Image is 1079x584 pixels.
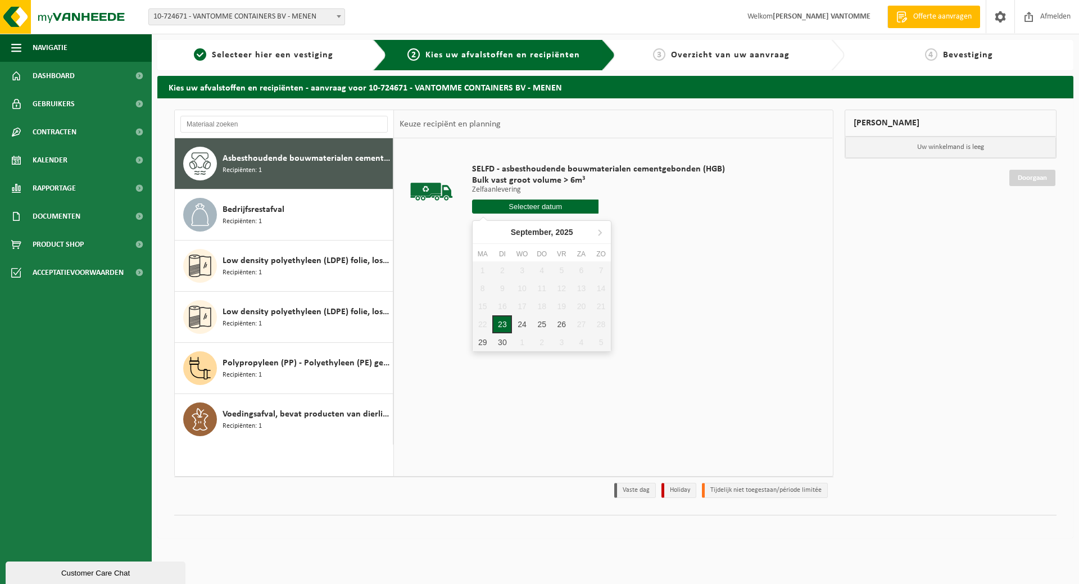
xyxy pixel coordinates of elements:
[33,90,75,118] span: Gebruikers
[472,200,599,214] input: Selecteer datum
[33,174,76,202] span: Rapportage
[910,11,974,22] span: Offerte aanvragen
[394,110,506,138] div: Keuze recipiënt en planning
[175,343,393,394] button: Polypropyleen (PP) - Polyethyleen (PE) gemengd, hard, gekleurd Recipiënten: 1
[943,51,993,60] span: Bevestiging
[661,483,696,498] li: Holiday
[148,8,345,25] span: 10-724671 - VANTOMME CONTAINERS BV - MENEN
[33,118,76,146] span: Contracten
[194,48,206,61] span: 1
[223,356,390,370] span: Polypropyleen (PP) - Polyethyleen (PE) gemengd, hard, gekleurd
[223,152,390,165] span: Asbesthoudende bouwmaterialen cementgebonden (hechtgebonden)
[175,241,393,292] button: Low density polyethyleen (LDPE) folie, los, gekleurd Recipiënten: 1
[773,12,871,21] strong: [PERSON_NAME] VANTOMME
[163,48,364,62] a: 1Selecteer hier een vestiging
[33,62,75,90] span: Dashboard
[845,110,1057,137] div: [PERSON_NAME]
[614,483,656,498] li: Vaste dag
[473,248,492,260] div: ma
[6,559,188,584] iframe: chat widget
[473,333,492,351] div: 29
[512,248,532,260] div: wo
[223,370,262,381] span: Recipiënten: 1
[223,203,284,216] span: Bedrijfsrestafval
[532,248,552,260] div: do
[532,333,552,351] div: 2
[702,483,828,498] li: Tijdelijk niet toegestaan/période limitée
[33,202,80,230] span: Documenten
[845,137,1057,158] p: Uw winkelmand is leeg
[532,315,552,333] div: 25
[552,333,572,351] div: 3
[591,248,611,260] div: zo
[223,408,390,421] span: Voedingsafval, bevat producten van dierlijke oorsprong, gemengde verpakking (exclusief glas), cat...
[33,146,67,174] span: Kalender
[653,48,665,61] span: 3
[223,319,262,329] span: Recipiënten: 1
[212,51,333,60] span: Selecteer hier een vestiging
[552,248,572,260] div: vr
[492,333,512,351] div: 30
[223,165,262,176] span: Recipiënten: 1
[33,34,67,62] span: Navigatie
[180,116,388,133] input: Materiaal zoeken
[33,259,124,287] span: Acceptatievoorwaarden
[512,333,532,351] div: 1
[512,315,532,333] div: 24
[572,248,591,260] div: za
[506,223,578,241] div: September,
[175,394,393,445] button: Voedingsafval, bevat producten van dierlijke oorsprong, gemengde verpakking (exclusief glas), cat...
[425,51,580,60] span: Kies uw afvalstoffen en recipiënten
[472,164,725,175] span: SELFD - asbesthoudende bouwmaterialen cementgebonden (HGB)
[1009,170,1055,186] a: Doorgaan
[552,315,572,333] div: 26
[887,6,980,28] a: Offerte aanvragen
[223,305,390,319] span: Low density polyethyleen (LDPE) folie, los, naturel/gekleurd (80/20)
[223,268,262,278] span: Recipiënten: 1
[175,189,393,241] button: Bedrijfsrestafval Recipiënten: 1
[223,254,390,268] span: Low density polyethyleen (LDPE) folie, los, gekleurd
[925,48,937,61] span: 4
[472,186,725,194] p: Zelfaanlevering
[223,216,262,227] span: Recipiënten: 1
[671,51,790,60] span: Overzicht van uw aanvraag
[407,48,420,61] span: 2
[175,138,393,189] button: Asbesthoudende bouwmaterialen cementgebonden (hechtgebonden) Recipiënten: 1
[492,315,512,333] div: 23
[472,175,725,186] span: Bulk vast groot volume > 6m³
[175,292,393,343] button: Low density polyethyleen (LDPE) folie, los, naturel/gekleurd (80/20) Recipiënten: 1
[157,76,1073,98] h2: Kies uw afvalstoffen en recipiënten - aanvraag voor 10-724671 - VANTOMME CONTAINERS BV - MENEN
[33,230,84,259] span: Product Shop
[223,421,262,432] span: Recipiënten: 1
[555,228,573,236] i: 2025
[492,248,512,260] div: di
[149,9,344,25] span: 10-724671 - VANTOMME CONTAINERS BV - MENEN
